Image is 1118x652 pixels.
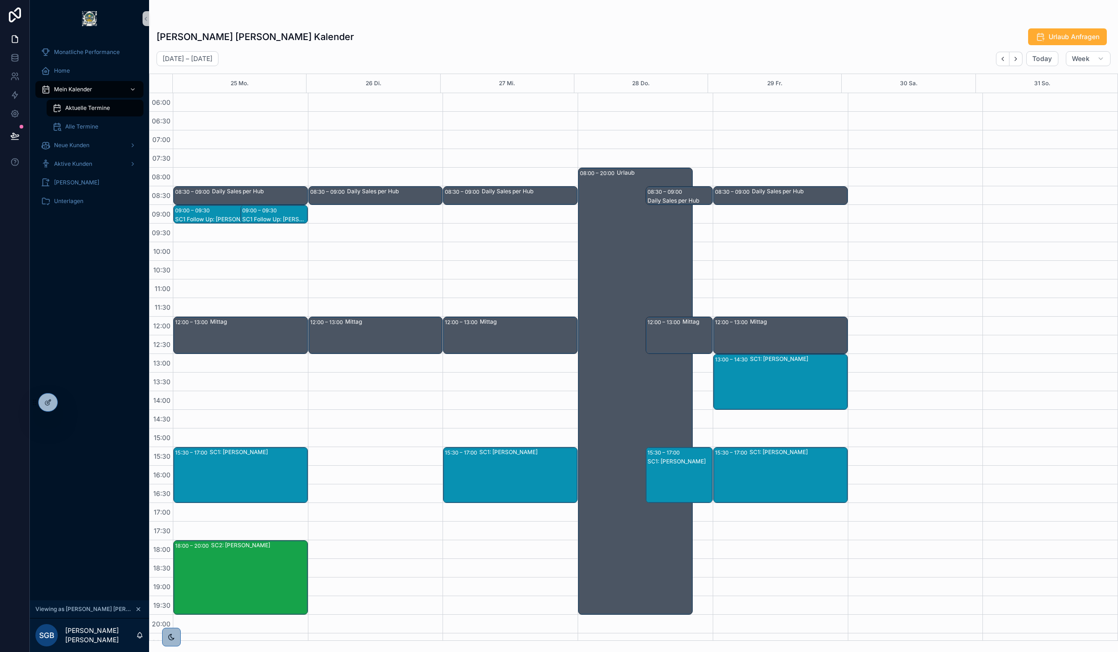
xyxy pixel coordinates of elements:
button: 25 Mo. [231,74,249,93]
div: Daily Sales per Hub [648,197,712,204]
a: Aktuelle Termine [47,100,143,116]
div: SC1 Follow Up: [PERSON_NAME] [175,216,286,223]
a: Monatliche Performance [35,44,143,61]
div: 15:30 – 17:00SC1: [PERSON_NAME] [714,448,847,503]
span: SGB [39,630,55,641]
button: 31 So. [1034,74,1050,93]
span: 09:30 [150,229,173,237]
div: scrollable content [30,37,149,222]
span: 16:30 [151,489,173,497]
div: SC1: [PERSON_NAME] [750,355,847,363]
div: SC1: [PERSON_NAME] [479,448,577,456]
h2: [DATE] – [DATE] [163,54,212,63]
div: Daily Sales per Hub [752,188,847,195]
span: 06:30 [150,117,173,125]
div: 08:30 – 09:00Daily Sales per Hub [714,187,847,204]
div: 08:30 – 09:00 [310,187,347,197]
div: SC2: [PERSON_NAME] [211,542,307,549]
span: Alle Termine [65,123,98,130]
div: 15:30 – 17:00SC1: [PERSON_NAME] [443,448,577,503]
div: 12:00 – 13:00 [175,318,210,327]
span: 06:00 [150,98,173,106]
img: App logo [82,11,97,26]
a: Home [35,62,143,79]
button: Week [1066,51,1111,66]
div: 08:30 – 09:00Daily Sales per Hub [646,187,712,204]
span: 10:30 [151,266,173,274]
span: 20:00 [150,620,173,628]
div: Mittag [210,318,307,326]
button: Today [1026,51,1058,66]
div: SC1: [PERSON_NAME] [210,448,307,456]
button: 28 Do. [632,74,650,93]
div: 12:00 – 13:00 [310,318,345,327]
span: 17:30 [151,527,173,535]
span: 13:00 [151,359,173,367]
span: 18:30 [151,564,173,572]
span: 12:00 [151,322,173,330]
p: [PERSON_NAME] [PERSON_NAME] [65,626,136,645]
h1: [PERSON_NAME] [PERSON_NAME] Kalender [157,30,354,43]
a: Aktive Kunden [35,156,143,172]
div: Mittag [345,318,442,326]
a: Neue Kunden [35,137,143,154]
span: 07:00 [150,136,173,143]
button: 26 Di. [366,74,382,93]
span: 13:30 [151,378,173,386]
button: 29 Fr. [767,74,783,93]
div: 08:30 – 09:00 [715,187,752,197]
div: Daily Sales per Hub [482,188,577,195]
span: 16:00 [151,471,173,479]
span: 19:00 [151,583,173,591]
button: Back [996,52,1009,66]
div: 15:30 – 17:00SC1: [PERSON_NAME] [174,448,307,503]
div: 08:00 – 20:00 [580,169,617,178]
div: 12:00 – 13:00Mittag [174,317,307,353]
div: Mittag [750,318,847,326]
span: 15:00 [151,434,173,441]
a: Unterlagen [35,193,143,210]
span: Monatliche Performance [54,48,120,56]
span: Aktive Kunden [54,160,92,168]
span: 14:00 [151,396,173,404]
div: 15:30 – 17:00 [445,448,479,457]
a: Mein Kalender [35,81,143,98]
div: 09:00 – 09:30 [175,206,212,215]
span: 08:00 [150,173,173,181]
div: 08:30 – 09:00 [175,187,212,197]
div: 09:00 – 09:30SC1 Follow Up: [PERSON_NAME] [174,205,287,223]
div: 18:00 – 20:00SC2: [PERSON_NAME] [174,541,307,614]
div: Daily Sales per Hub [212,188,307,195]
button: Urlaub Anfragen [1028,28,1107,45]
div: 08:30 – 09:00Daily Sales per Hub [309,187,443,204]
div: SC1: [PERSON_NAME] [648,458,712,465]
span: 20:30 [150,638,173,646]
span: Urlaub Anfragen [1049,32,1099,41]
div: 13:00 – 14:30SC1: [PERSON_NAME] [714,354,847,409]
span: 11:30 [152,303,173,311]
div: 30 Sa. [900,74,918,93]
div: 13:00 – 14:30 [715,355,750,364]
span: 10:00 [151,247,173,255]
div: 12:00 – 13:00Mittag [309,317,443,353]
div: 15:30 – 17:00 [715,448,750,457]
div: 12:00 – 13:00 [445,318,480,327]
div: 08:30 – 09:00 [648,187,684,197]
span: 09:00 [150,210,173,218]
span: 12:30 [151,340,173,348]
div: Mittag [480,318,577,326]
button: 27 Mi. [499,74,515,93]
span: Today [1032,54,1052,63]
div: Urlaub [617,169,691,177]
div: 08:30 – 09:00Daily Sales per Hub [174,187,307,204]
span: Mein Kalender [54,86,92,93]
span: 19:30 [151,601,173,609]
span: 14:30 [151,415,173,423]
span: 15:30 [151,452,173,460]
span: Week [1072,54,1090,63]
span: 11:00 [152,285,173,292]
